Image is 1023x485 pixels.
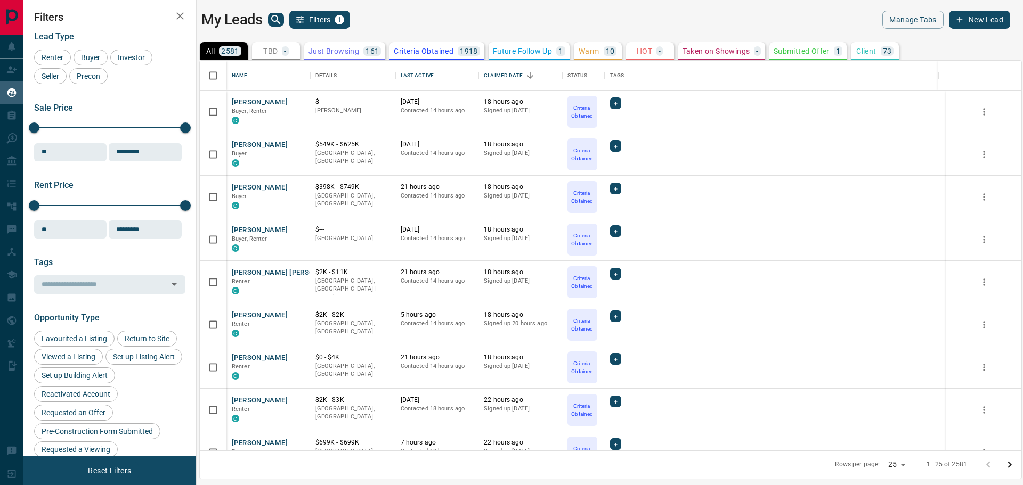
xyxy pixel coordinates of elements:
p: [DATE] [401,225,474,234]
p: 18 hours ago [484,353,557,362]
p: Signed up [DATE] [484,447,557,456]
p: [GEOGRAPHIC_DATA], [GEOGRAPHIC_DATA] [315,149,390,166]
div: + [610,268,621,280]
p: - [284,47,286,55]
p: Submitted Offer [774,47,830,55]
span: + [614,311,618,322]
p: [GEOGRAPHIC_DATA], [GEOGRAPHIC_DATA] [315,405,390,421]
p: 21 hours ago [401,268,474,277]
div: + [610,396,621,407]
span: Renter [232,363,250,370]
p: Criteria Obtained [394,47,453,55]
button: [PERSON_NAME] [232,353,288,363]
p: [GEOGRAPHIC_DATA] [315,234,390,243]
span: Seller [38,72,63,80]
button: more [976,359,992,375]
span: Buyer [232,448,247,455]
div: Seller [34,68,67,84]
p: 10 [606,47,615,55]
div: Reactivated Account [34,386,118,402]
span: Pre-Construction Form Submitted [38,427,157,435]
p: Contacted 14 hours ago [401,192,474,200]
button: more [976,317,992,333]
p: [DATE] [401,396,474,405]
span: Sale Price [34,103,73,113]
p: 18 hours ago [484,225,557,234]
p: Signed up [DATE] [484,405,557,413]
p: Signed up 20 hours ago [484,319,557,328]
p: 22 hours ago [484,438,557,447]
div: + [610,310,621,322]
span: Investor [114,53,149,62]
p: Criteria Obtained [569,189,596,205]
p: Signed up [DATE] [484,234,557,243]
button: Manage Tabs [882,11,943,29]
span: Lead Type [34,31,74,42]
div: Requested a Viewing [34,441,118,457]
button: more [976,104,992,120]
p: - [659,47,661,55]
p: $398K - $749K [315,183,390,192]
span: Buyer, Renter [232,108,267,114]
p: Rows per page: [835,460,880,469]
p: 73 [883,47,892,55]
div: Claimed Date [478,61,562,91]
p: 21 hours ago [401,183,474,192]
div: Last Active [401,61,434,91]
p: $2K - $3K [315,396,390,405]
button: [PERSON_NAME] [232,140,288,150]
p: Signed up [DATE] [484,106,557,115]
div: + [610,225,621,237]
span: + [614,141,618,151]
button: more [976,445,992,461]
div: 25 [884,457,910,472]
div: Name [232,61,248,91]
p: Contacted 14 hours ago [401,234,474,243]
div: Tags [605,61,938,91]
div: Pre-Construction Form Submitted [34,423,160,439]
p: $2K - $11K [315,268,390,277]
p: [DATE] [401,97,474,106]
p: $--- [315,97,390,106]
div: Renter [34,50,71,65]
p: Client [856,47,876,55]
span: Requested an Offer [38,408,109,417]
div: Details [310,61,395,91]
div: + [610,140,621,152]
span: Precon [73,72,104,80]
p: Criteria Obtained [569,402,596,418]
p: [GEOGRAPHIC_DATA], [GEOGRAPHIC_DATA] [315,319,390,336]
p: Contacted 14 hours ago [401,149,474,158]
p: 1 [836,47,840,55]
div: Viewed a Listing [34,349,103,365]
div: + [610,183,621,194]
div: Requested an Offer [34,405,113,421]
button: [PERSON_NAME] [232,396,288,406]
div: condos.ca [232,244,239,252]
p: Signed up [DATE] [484,277,557,285]
p: Criteria Obtained [569,274,596,290]
p: Signed up [DATE] [484,192,557,200]
div: condos.ca [232,330,239,337]
div: Precon [69,68,108,84]
button: search button [268,13,284,27]
p: 18 hours ago [484,97,557,106]
span: + [614,98,618,109]
span: Buyer [232,150,247,157]
span: Reactivated Account [38,390,114,398]
p: 5 hours ago [401,310,474,319]
p: 1–25 of 2581 [927,460,967,469]
p: 1918 [460,47,478,55]
button: New Lead [949,11,1010,29]
div: Claimed Date [484,61,523,91]
h2: Filters [34,11,185,23]
p: Contacted 14 hours ago [401,106,474,115]
button: [PERSON_NAME] [232,97,288,108]
button: more [976,146,992,162]
div: Status [562,61,605,91]
p: Criteria Obtained [569,317,596,333]
span: Renter [232,406,250,413]
p: 18 hours ago [484,183,557,192]
button: more [976,232,992,248]
p: Contacted 18 hours ago [401,405,474,413]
